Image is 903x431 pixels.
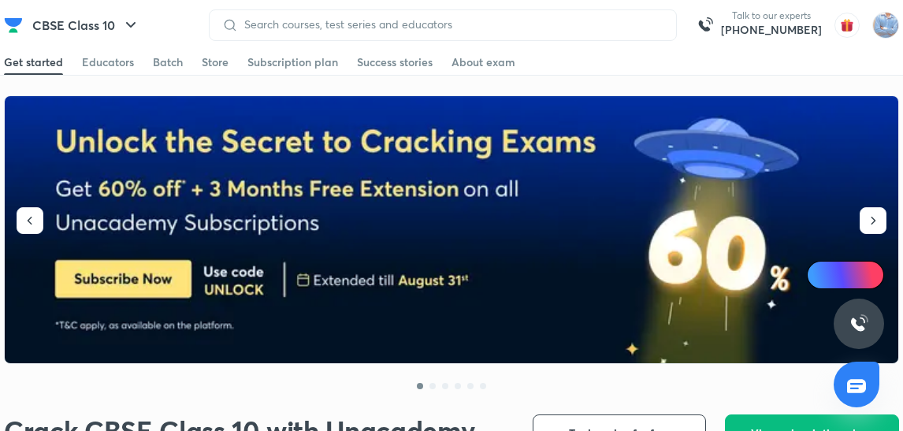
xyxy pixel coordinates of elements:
[834,13,860,38] img: avatar
[721,22,822,38] a: [PHONE_NUMBER]
[4,16,23,35] img: Company Logo
[807,261,884,289] a: Ai Doubts
[23,9,150,41] button: CBSE Class 10
[82,50,134,75] a: Educators
[202,54,229,70] div: Store
[4,54,63,70] div: Get started
[689,9,721,41] img: call-us
[816,269,829,281] img: Icon
[872,12,899,39] img: sukhneet singh sidhu
[833,269,875,281] span: Ai Doubts
[238,18,663,31] input: Search courses, test series and educators
[153,50,183,75] a: Batch
[247,54,338,70] div: Subscription plan
[849,314,868,333] img: ttu
[82,54,134,70] div: Educators
[4,50,63,75] a: Get started
[451,50,515,75] a: About exam
[247,50,338,75] a: Subscription plan
[451,54,515,70] div: About exam
[721,9,822,22] p: Talk to our experts
[153,54,183,70] div: Batch
[357,54,433,70] div: Success stories
[357,50,433,75] a: Success stories
[202,50,229,75] a: Store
